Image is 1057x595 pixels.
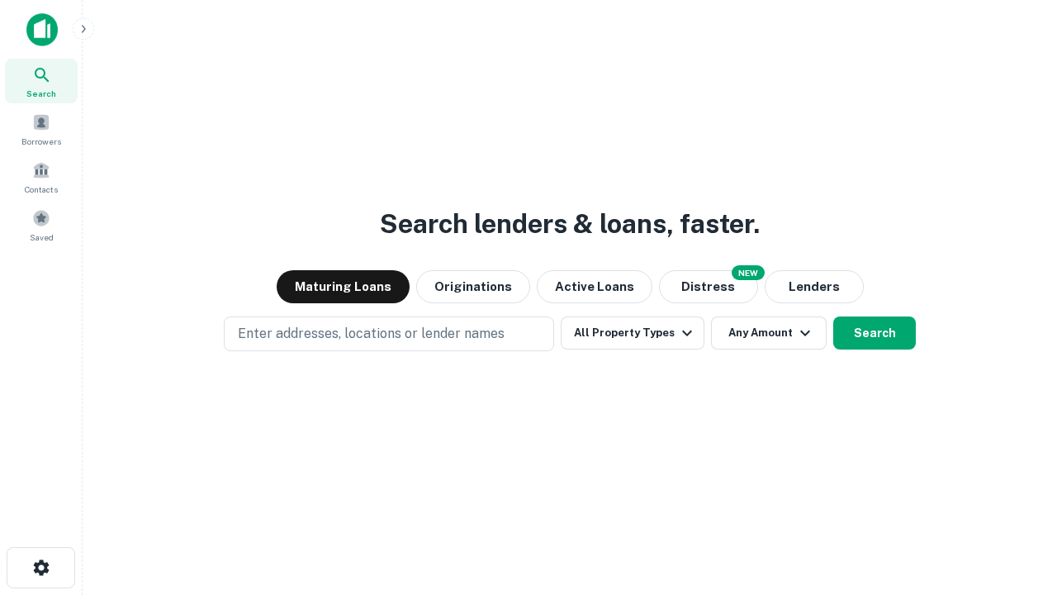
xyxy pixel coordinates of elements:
[5,59,78,103] a: Search
[277,270,410,303] button: Maturing Loans
[5,202,78,247] a: Saved
[238,324,505,344] p: Enter addresses, locations or lender names
[380,204,760,244] h3: Search lenders & loans, faster.
[30,231,54,244] span: Saved
[561,317,704,350] button: All Property Types
[5,107,78,151] a: Borrowers
[26,87,56,100] span: Search
[974,463,1057,542] iframe: Chat Widget
[659,270,758,303] button: Search distressed loans with lien and other non-mortgage details.
[833,317,916,350] button: Search
[537,270,652,303] button: Active Loans
[711,317,827,350] button: Any Amount
[21,135,61,148] span: Borrowers
[765,270,864,303] button: Lenders
[26,13,58,46] img: capitalize-icon.png
[732,265,765,280] div: NEW
[5,155,78,199] a: Contacts
[224,317,554,351] button: Enter addresses, locations or lender names
[416,270,530,303] button: Originations
[25,183,58,196] span: Contacts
